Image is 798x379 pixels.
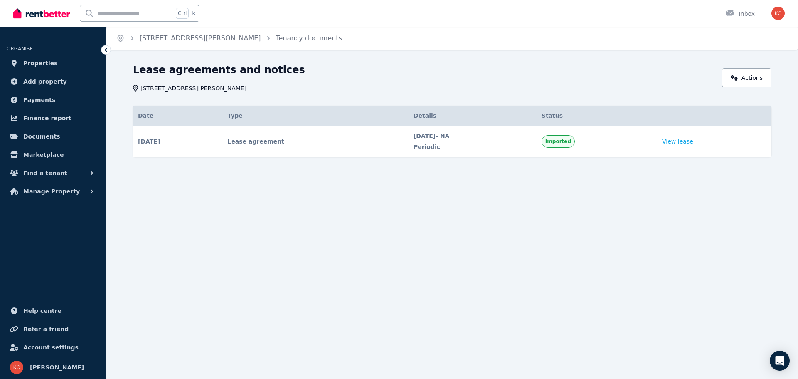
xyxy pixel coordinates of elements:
[7,339,99,356] a: Account settings
[770,351,790,371] div: Open Intercom Messenger
[140,84,246,92] span: [STREET_ADDRESS][PERSON_NAME]
[23,77,67,87] span: Add property
[414,132,532,140] span: [DATE] - NA
[30,362,84,372] span: [PERSON_NAME]
[545,138,571,145] span: Imported
[106,27,352,50] nav: Breadcrumb
[23,186,80,196] span: Manage Property
[192,10,195,17] span: k
[7,92,99,108] a: Payments
[409,106,537,126] th: Details
[7,128,99,145] a: Documents
[771,7,785,20] img: Krystal Carew
[176,8,189,19] span: Ctrl
[7,321,99,337] a: Refer a friend
[23,150,64,160] span: Marketplace
[7,55,99,72] a: Properties
[23,306,62,316] span: Help centre
[23,342,79,352] span: Account settings
[726,10,755,18] div: Inbox
[662,137,693,146] a: View lease
[7,146,99,163] a: Marketplace
[23,131,60,141] span: Documents
[7,183,99,200] button: Manage Property
[722,68,771,87] a: Actions
[7,302,99,319] a: Help centre
[222,126,409,157] td: Lease agreement
[7,73,99,90] a: Add property
[10,361,23,374] img: Krystal Carew
[23,58,58,68] span: Properties
[7,110,99,126] a: Finance report
[7,46,33,52] span: ORGANISE
[133,63,305,77] h1: Lease agreements and notices
[414,143,532,151] span: Periodic
[7,165,99,181] button: Find a tenant
[537,106,657,126] th: Status
[23,168,67,178] span: Find a tenant
[23,324,69,334] span: Refer a friend
[13,7,70,20] img: RentBetter
[222,106,409,126] th: Type
[138,137,160,146] span: [DATE]
[133,106,222,126] th: Date
[23,113,71,123] span: Finance report
[276,34,342,42] a: Tenancy documents
[140,34,261,42] a: [STREET_ADDRESS][PERSON_NAME]
[23,95,55,105] span: Payments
